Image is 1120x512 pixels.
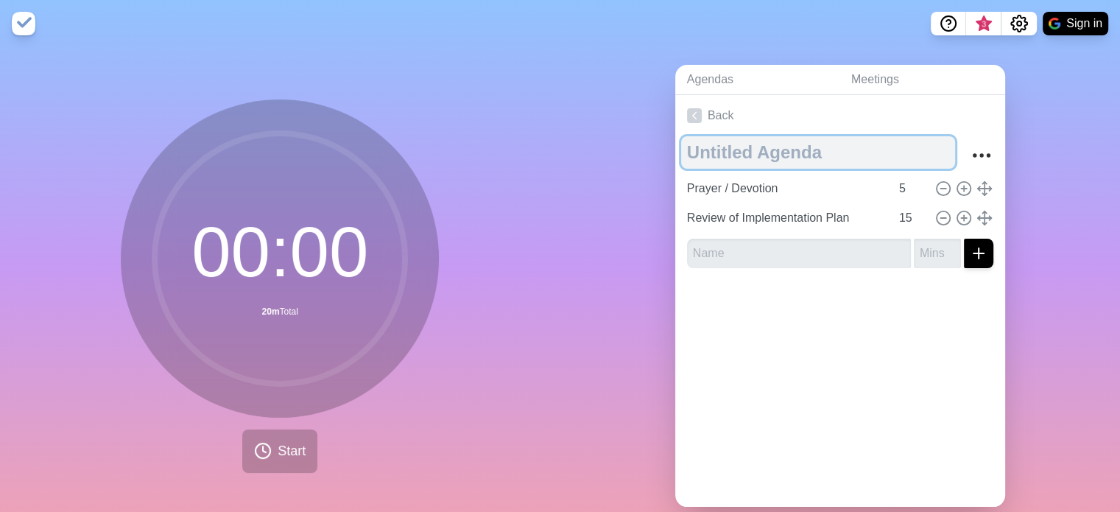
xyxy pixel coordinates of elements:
[675,65,839,95] a: Agendas
[1043,12,1108,35] button: Sign in
[681,174,890,203] input: Name
[681,203,890,233] input: Name
[1001,12,1037,35] button: Settings
[967,141,996,170] button: More
[675,95,1005,136] a: Back
[242,429,317,473] button: Start
[893,174,929,203] input: Mins
[914,239,961,268] input: Mins
[278,441,306,461] span: Start
[978,18,990,30] span: 3
[893,203,929,233] input: Mins
[687,239,911,268] input: Name
[12,12,35,35] img: timeblocks logo
[931,12,966,35] button: Help
[966,12,1001,35] button: What’s new
[1049,18,1060,29] img: google logo
[839,65,1005,95] a: Meetings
